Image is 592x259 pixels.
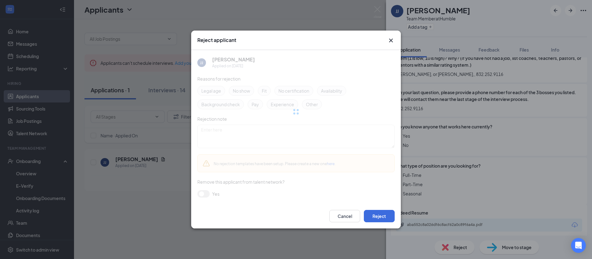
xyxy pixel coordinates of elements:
div: Open Intercom Messenger [571,238,586,253]
h3: Reject applicant [197,37,236,44]
button: Cancel [329,210,360,222]
button: Close [387,37,395,44]
svg: Cross [387,37,395,44]
button: Reject [364,210,395,222]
